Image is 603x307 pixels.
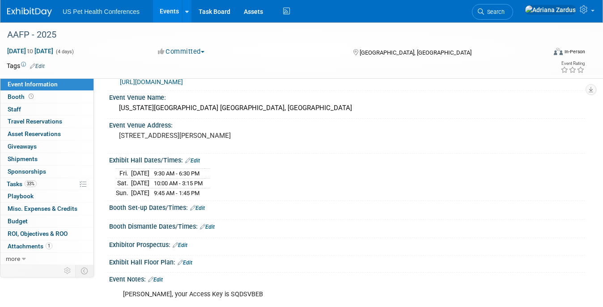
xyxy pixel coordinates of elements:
span: 9:30 AM - 6:30 PM [154,170,200,177]
span: [GEOGRAPHIC_DATA], [GEOGRAPHIC_DATA] [360,49,471,56]
span: to [26,47,34,55]
span: (4 days) [55,49,74,55]
td: [DATE] [131,169,149,179]
a: more [0,253,93,265]
a: Edit [178,260,192,266]
a: Playbook [0,190,93,202]
a: Attachments1 [0,240,93,252]
span: Budget [8,217,28,225]
button: Committed [155,47,208,56]
div: Event Rating [561,61,585,66]
td: Sun. [116,188,131,197]
span: Booth not reserved yet [27,93,35,100]
a: Edit [200,224,215,230]
span: Travel Reservations [8,118,62,125]
a: Staff [0,103,93,115]
span: Tasks [7,180,37,188]
span: Playbook [8,192,34,200]
a: Asset Reservations [0,128,93,140]
td: Sat. [116,179,131,188]
a: Edit [30,63,45,69]
div: AAFP - 2025 [4,27,536,43]
span: [DATE] [DATE] [7,47,54,55]
span: Shipments [8,155,38,162]
a: Sponsorships [0,166,93,178]
div: Event Venue Address: [109,119,585,130]
span: 10:00 AM - 3:15 PM [154,180,203,187]
a: [URL][DOMAIN_NAME] [120,78,183,85]
span: 1 [46,243,52,249]
img: Adriana Zardus [525,5,576,15]
a: Budget [0,215,93,227]
a: Travel Reservations [0,115,93,128]
div: Booth Set-up Dates/Times: [109,201,585,213]
img: ExhibitDay [7,8,52,17]
div: Event Venue Name: [109,91,585,102]
a: Edit [148,277,163,283]
td: Toggle Event Tabs [76,265,94,277]
a: Tasks33% [0,178,93,190]
span: US Pet Health Conferences [63,8,140,15]
span: Staff [8,106,21,113]
td: Fri. [116,169,131,179]
a: Edit [185,158,200,164]
a: Event Information [0,78,93,90]
div: Booth Dismantle Dates/Times: [109,220,585,231]
span: Search [484,9,505,15]
a: Search [472,4,513,20]
div: Event Notes: [109,273,585,284]
div: Event Format [500,47,586,60]
span: ROI, Objectives & ROO [8,230,68,237]
span: Misc. Expenses & Credits [8,205,77,212]
span: Event Information [8,81,58,88]
span: 33% [25,180,37,187]
span: Sponsorships [8,168,46,175]
td: [DATE] [131,179,149,188]
pre: [STREET_ADDRESS][PERSON_NAME] [119,132,297,140]
img: Format-Inperson.png [554,48,563,55]
a: ROI, Objectives & ROO [0,228,93,240]
div: Exhibitor Prospectus: [109,238,585,250]
span: Attachments [8,243,52,250]
span: more [6,255,20,262]
span: Asset Reservations [8,130,61,137]
div: In-Person [564,48,585,55]
td: Personalize Event Tab Strip [60,265,76,277]
div: [US_STATE][GEOGRAPHIC_DATA] [GEOGRAPHIC_DATA], [GEOGRAPHIC_DATA] [116,101,578,115]
a: Shipments [0,153,93,165]
span: 9:45 AM - 1:45 PM [154,190,200,196]
a: Edit [190,205,205,211]
a: Misc. Expenses & Credits [0,203,93,215]
span: Giveaways [8,143,37,150]
div: Exhibit Hall Dates/Times: [109,153,585,165]
span: Booth [8,93,35,100]
a: Edit [173,242,187,248]
a: Giveaways [0,141,93,153]
a: Booth [0,91,93,103]
td: [DATE] [131,188,149,197]
td: Tags [7,61,45,70]
div: Exhibit Hall Floor Plan: [109,256,585,267]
